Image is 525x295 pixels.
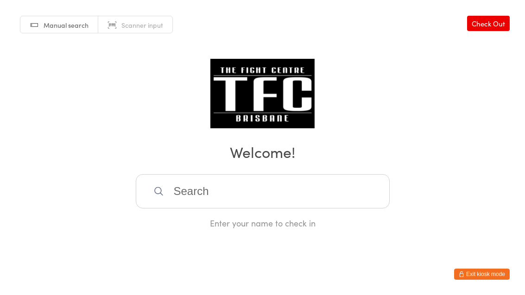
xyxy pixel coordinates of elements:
span: Manual search [44,20,89,30]
input: Search [136,174,390,208]
span: Scanner input [121,20,163,30]
img: The Fight Centre Brisbane [210,59,315,128]
div: Enter your name to check in [136,217,390,229]
h2: Welcome! [9,141,516,162]
a: Check Out [467,16,510,31]
button: Exit kiosk mode [454,269,510,280]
